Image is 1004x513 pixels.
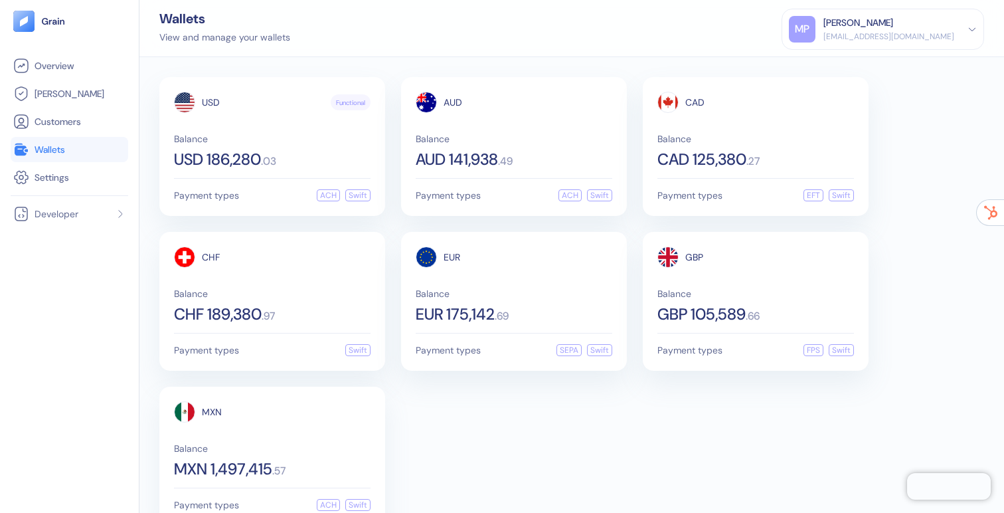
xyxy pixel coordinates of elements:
span: . 03 [261,156,276,167]
span: EUR [444,253,460,262]
span: Customers [35,115,81,128]
span: Balance [657,289,854,298]
span: Balance [416,289,612,298]
span: . 97 [262,311,275,322]
div: [EMAIL_ADDRESS][DOMAIN_NAME] [823,31,954,43]
div: Swift [587,344,612,356]
span: Balance [174,134,371,144]
span: Payment types [174,500,239,510]
span: MXN [202,407,222,417]
div: EFT [803,189,823,201]
span: AUD 141,938 [416,152,498,167]
span: USD 186,280 [174,152,261,167]
img: logo-tablet-V2.svg [13,11,35,32]
iframe: Chatra live chat [907,473,991,500]
span: Payment types [416,346,481,355]
span: Overview [35,59,74,72]
span: Payment types [174,191,239,200]
span: GBP 105,589 [657,306,746,322]
div: ACH [317,189,340,201]
a: Settings [13,169,126,185]
span: MXN 1,497,415 [174,461,272,477]
span: Payment types [657,191,722,200]
img: logo [41,17,66,26]
div: Wallets [159,12,290,25]
div: View and manage your wallets [159,31,290,45]
span: Balance [174,444,371,453]
div: [PERSON_NAME] [823,16,893,30]
div: ACH [558,189,582,201]
span: USD [202,98,220,107]
span: Functional [336,98,365,108]
div: Swift [345,499,371,511]
span: . 27 [746,156,760,167]
span: CHF 189,380 [174,306,262,322]
span: Payment types [174,346,239,355]
a: Customers [13,114,126,130]
a: Overview [13,58,126,74]
span: [PERSON_NAME] [35,87,104,100]
div: Swift [829,189,854,201]
div: Swift [345,189,371,201]
a: [PERSON_NAME] [13,86,126,102]
div: MP [789,16,815,43]
span: Wallets [35,143,65,156]
span: Balance [657,134,854,144]
span: CAD [685,98,705,107]
span: . 66 [746,311,760,322]
span: Payment types [416,191,481,200]
span: Payment types [657,346,722,355]
span: Developer [35,207,78,221]
span: Settings [35,171,69,184]
div: FPS [803,344,823,356]
span: . 69 [495,311,509,322]
span: AUD [444,98,462,107]
span: GBP [685,253,703,262]
div: Swift [345,344,371,356]
span: Balance [174,289,371,298]
span: EUR 175,142 [416,306,495,322]
span: . 49 [498,156,513,167]
div: ACH [317,499,340,511]
span: . 57 [272,466,286,476]
span: CHF [202,253,220,262]
div: SEPA [556,344,582,356]
div: Swift [587,189,612,201]
span: CAD 125,380 [657,152,746,167]
a: Wallets [13,142,126,157]
span: Balance [416,134,612,144]
div: Swift [829,344,854,356]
